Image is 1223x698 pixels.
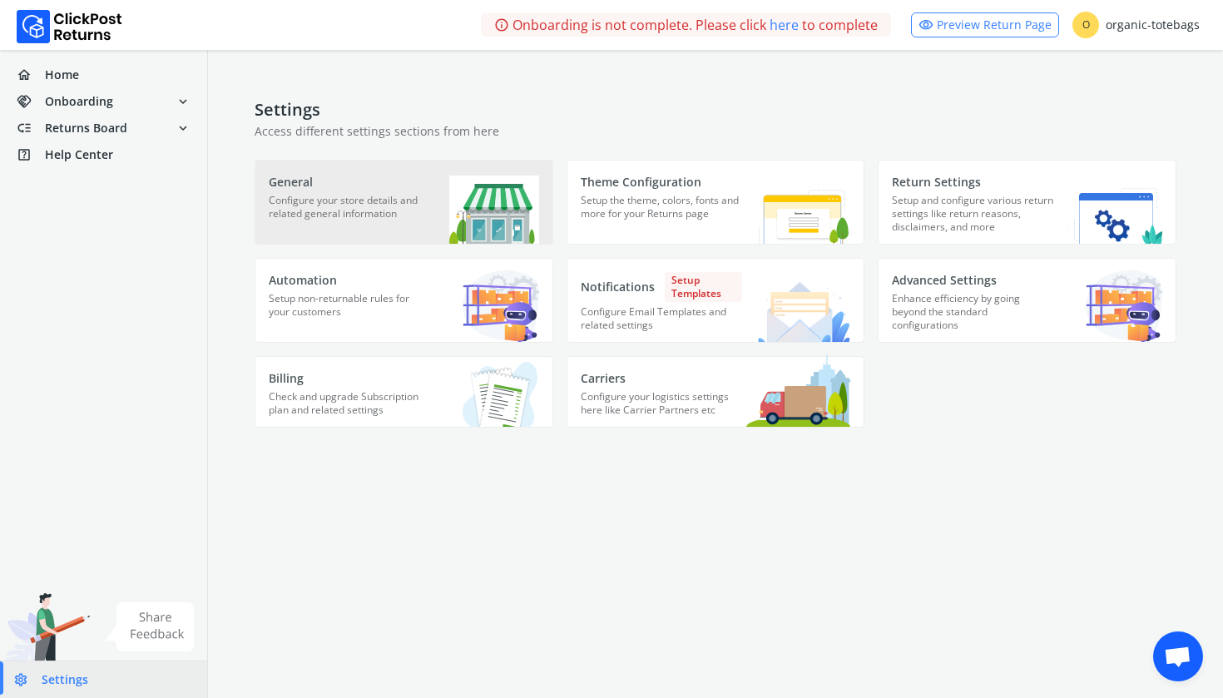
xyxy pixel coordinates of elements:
img: General [449,176,539,244]
span: expand_more [176,90,191,113]
img: Notifications [756,277,850,342]
a: here [770,15,799,35]
p: Access different settings sections from here [255,123,1176,140]
span: Home [45,67,79,83]
img: share feedback [104,602,195,651]
img: Carriers [746,354,850,427]
span: Help Center [45,146,113,163]
span: O [1072,12,1099,38]
span: settings [13,668,42,691]
p: Configure your store details and related general information [269,194,431,235]
p: Configure Email Templates and related settings [581,305,743,342]
span: Settings [42,671,88,688]
span: Returns Board [45,120,127,136]
p: Billing [269,370,431,387]
p: Check and upgrade Subscription plan and related settings [269,390,431,427]
p: Theme Configuration [581,174,743,191]
span: Onboarding [45,93,113,110]
div: Open chat [1153,631,1203,681]
a: visibilityPreview Return Page [911,12,1059,37]
p: Automation [269,272,431,289]
p: Notifications [581,272,743,302]
a: homeHome [10,63,197,87]
img: Return Settings [1067,188,1162,244]
span: home [17,63,45,87]
p: Advanced Settings [892,272,1054,289]
img: Automation [463,270,539,342]
p: Setup the theme, colors, fonts and more for your Returns page [581,194,743,235]
p: Carriers [581,370,743,387]
div: Onboarding is not complete. Please click to complete [481,13,891,37]
span: Setup Templates [665,272,743,302]
img: Advanced Settings [1086,270,1162,342]
img: Logo [17,10,122,43]
img: Theme Configuration [742,171,850,244]
span: visibility [918,13,933,37]
span: info [494,13,509,37]
img: Billing [438,356,539,427]
h4: Settings [255,100,1176,120]
span: help_center [17,143,45,166]
a: help_centerHelp Center [10,143,197,166]
p: General [269,174,431,191]
p: Return Settings [892,174,1054,191]
span: expand_more [176,116,191,140]
p: Enhance efficiency by going beyond the standard configurations [892,292,1054,342]
p: Configure your logistics settings here like Carrier Partners etc [581,390,743,427]
span: low_priority [17,116,45,140]
div: organic-totebags [1072,12,1200,38]
p: Setup non-returnable rules for your customers [269,292,431,334]
p: Setup and configure various return settings like return reasons, disclaimers, and more [892,194,1054,244]
span: handshake [17,90,45,113]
